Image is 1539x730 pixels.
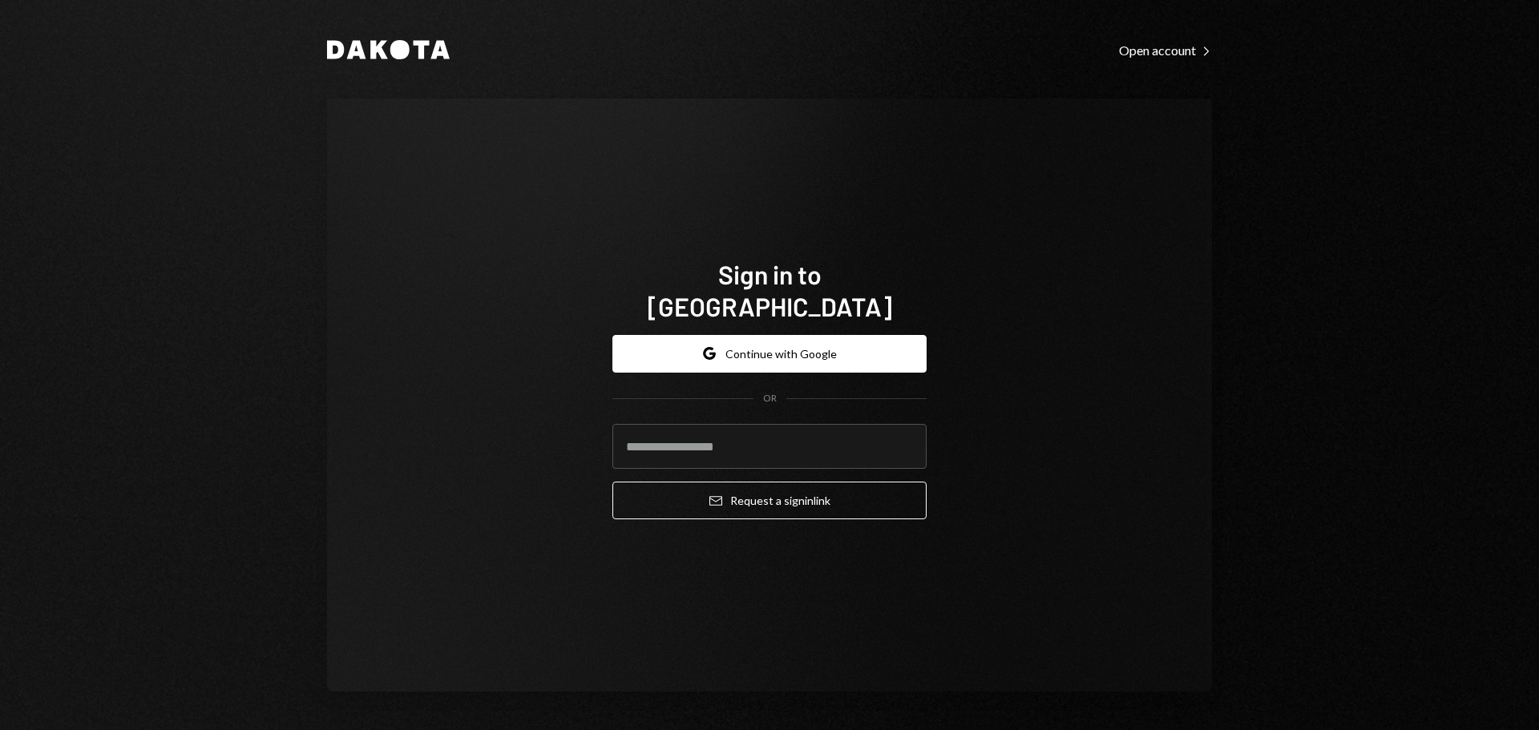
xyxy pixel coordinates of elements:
[763,392,777,405] div: OR
[1119,41,1212,58] a: Open account
[1119,42,1212,58] div: Open account
[612,258,927,322] h1: Sign in to [GEOGRAPHIC_DATA]
[612,335,927,373] button: Continue with Google
[612,482,927,519] button: Request a signinlink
